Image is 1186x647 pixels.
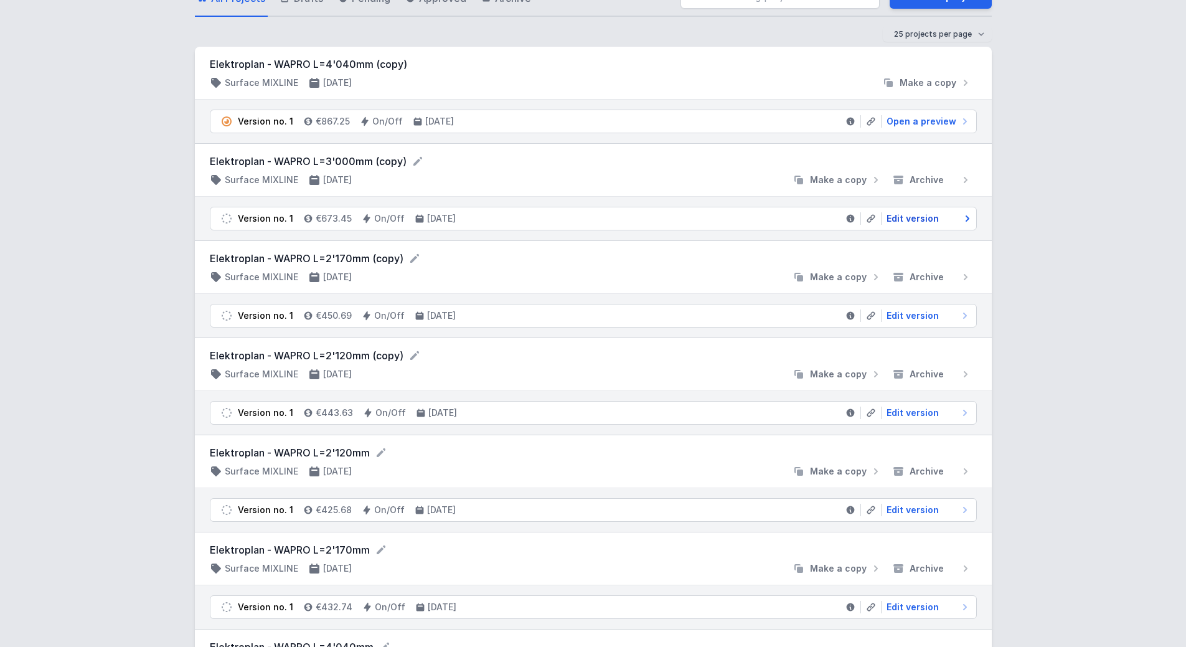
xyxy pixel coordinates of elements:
img: draft.svg [220,504,233,516]
span: Archive [910,465,944,478]
span: Edit version [887,212,939,225]
img: draft.svg [220,601,233,613]
h4: Surface MIXLINE [225,562,298,575]
button: Archive [887,174,977,186]
span: Edit version [887,309,939,322]
span: Archive [910,562,944,575]
a: Edit version [882,212,971,225]
img: draft.svg [220,309,233,322]
button: Archive [887,368,977,380]
div: Version no. 1 [238,115,293,128]
span: Make a copy [810,368,867,380]
h4: Surface MIXLINE [225,174,298,186]
a: Edit version [882,309,971,322]
h4: [DATE] [425,115,454,128]
button: Make a copy [788,562,887,575]
h4: [DATE] [427,504,456,516]
h3: Elektroplan - WAPRO L=4'040mm (copy) [210,57,977,72]
a: Open a preview [882,115,971,128]
span: Archive [910,271,944,283]
div: Version no. 1 [238,212,293,225]
h4: Surface MIXLINE [225,465,298,478]
button: Make a copy [788,368,887,380]
button: Archive [887,465,977,478]
button: Rename project [408,252,421,265]
button: Archive [887,271,977,283]
h4: On/Off [374,504,405,516]
img: draft.svg [220,407,233,419]
h4: Surface MIXLINE [225,271,298,283]
h4: [DATE] [323,174,352,186]
h4: On/Off [374,212,405,225]
a: Edit version [882,504,971,516]
button: Archive [887,562,977,575]
form: Elektroplan - WAPRO L=2'170mm [210,542,977,557]
button: Make a copy [788,174,887,186]
h4: €867.25 [316,115,350,128]
button: Rename project [408,349,421,362]
div: Version no. 1 [238,504,293,516]
div: Version no. 1 [238,601,293,613]
h4: On/Off [372,115,403,128]
a: Edit version [882,601,971,613]
h4: [DATE] [323,368,352,380]
h4: [DATE] [427,309,456,322]
span: Archive [910,368,944,380]
h4: €425.68 [316,504,352,516]
img: pending.svg [220,115,233,128]
button: Make a copy [788,465,887,478]
h4: [DATE] [428,407,457,419]
h4: [DATE] [323,465,352,478]
span: Open a preview [887,115,956,128]
button: Rename project [412,155,424,168]
span: Make a copy [900,77,956,89]
h4: On/Off [375,601,405,613]
h4: Surface MIXLINE [225,77,298,89]
h4: €673.45 [316,212,352,225]
h4: €443.63 [316,407,353,419]
span: Edit version [887,601,939,613]
button: Make a copy [877,77,977,89]
span: Archive [910,174,944,186]
form: Elektroplan - WAPRO L=3'000mm (copy) [210,154,977,169]
span: Make a copy [810,562,867,575]
div: Version no. 1 [238,407,293,419]
h4: €432.74 [316,601,352,613]
span: Make a copy [810,271,867,283]
h4: [DATE] [323,77,352,89]
form: Elektroplan - WAPRO L=2'120mm (copy) [210,348,977,363]
h4: [DATE] [427,212,456,225]
h4: On/Off [374,309,405,322]
button: Make a copy [788,271,887,283]
h4: [DATE] [323,271,352,283]
h4: On/Off [375,407,406,419]
h4: [DATE] [323,562,352,575]
button: Rename project [375,544,387,556]
form: Elektroplan - WAPRO L=2'170mm (copy) [210,251,977,266]
img: draft.svg [220,212,233,225]
form: Elektroplan - WAPRO L=2'120mm [210,445,977,460]
span: Edit version [887,504,939,516]
span: Make a copy [810,465,867,478]
div: Version no. 1 [238,309,293,322]
a: Edit version [882,407,971,419]
h4: Surface MIXLINE [225,368,298,380]
button: Rename project [375,446,387,459]
h4: [DATE] [428,601,456,613]
span: Make a copy [810,174,867,186]
h4: €450.69 [316,309,352,322]
span: Edit version [887,407,939,419]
